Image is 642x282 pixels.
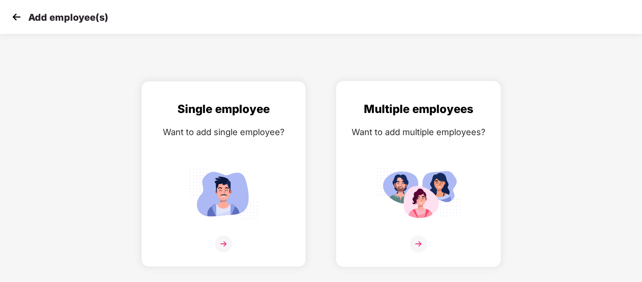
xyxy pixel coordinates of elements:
[215,235,232,252] img: svg+xml;base64,PHN2ZyB4bWxucz0iaHR0cDovL3d3dy53My5vcmcvMjAwMC9zdmciIHdpZHRoPSIzNiIgaGVpZ2h0PSIzNi...
[9,10,24,24] img: svg+xml;base64,PHN2ZyB4bWxucz0iaHR0cDovL3d3dy53My5vcmcvMjAwMC9zdmciIHdpZHRoPSIzMCIgaGVpZ2h0PSIzMC...
[28,12,108,23] p: Add employee(s)
[376,164,461,223] img: svg+xml;base64,PHN2ZyB4bWxucz0iaHR0cDovL3d3dy53My5vcmcvMjAwMC9zdmciIGlkPSJNdWx0aXBsZV9lbXBsb3llZS...
[346,100,491,118] div: Multiple employees
[151,100,296,118] div: Single employee
[346,125,491,139] div: Want to add multiple employees?
[151,125,296,139] div: Want to add single employee?
[181,164,266,223] img: svg+xml;base64,PHN2ZyB4bWxucz0iaHR0cDovL3d3dy53My5vcmcvMjAwMC9zdmciIGlkPSJTaW5nbGVfZW1wbG95ZWUiIH...
[410,235,427,252] img: svg+xml;base64,PHN2ZyB4bWxucz0iaHR0cDovL3d3dy53My5vcmcvMjAwMC9zdmciIHdpZHRoPSIzNiIgaGVpZ2h0PSIzNi...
